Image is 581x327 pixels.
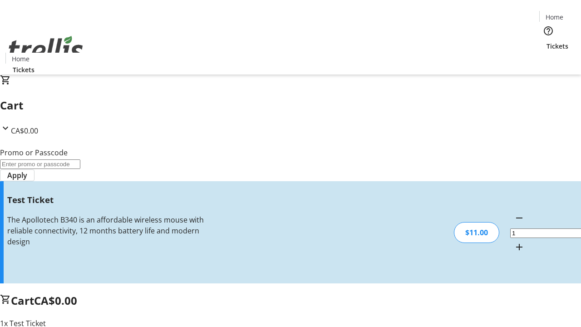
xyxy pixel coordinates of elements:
div: $11.00 [454,222,499,243]
span: Home [12,54,30,64]
a: Home [540,12,569,22]
span: Home [546,12,563,22]
a: Home [6,54,35,64]
button: Decrement by one [510,209,528,227]
a: Tickets [539,41,576,51]
button: Cart [539,51,557,69]
h3: Test Ticket [7,193,206,206]
span: Apply [7,170,27,181]
button: Help [539,22,557,40]
span: CA$0.00 [34,293,77,308]
span: Tickets [13,65,34,74]
a: Tickets [5,65,42,74]
span: Tickets [547,41,568,51]
div: The Apollotech B340 is an affordable wireless mouse with reliable connectivity, 12 months battery... [7,214,206,247]
span: CA$0.00 [11,126,38,136]
img: Orient E2E Organization 9N6DeoeNRN's Logo [5,26,86,71]
button: Increment by one [510,238,528,256]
